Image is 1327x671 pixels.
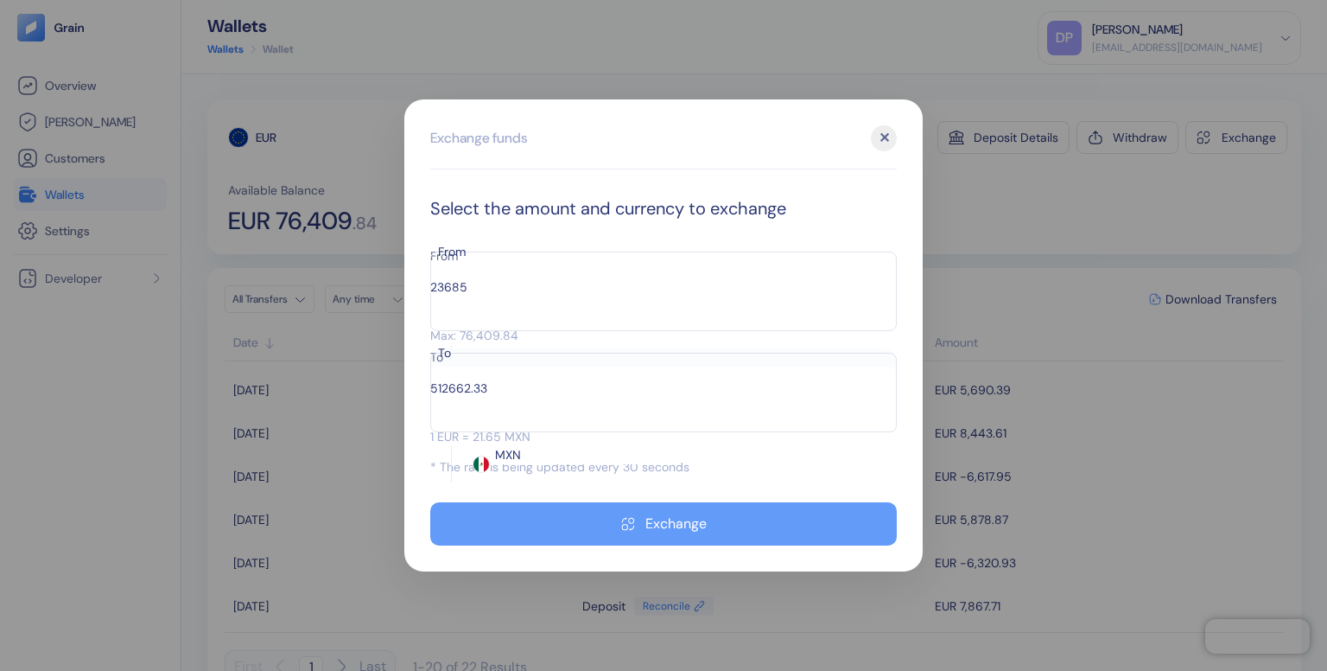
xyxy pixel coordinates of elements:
button: Exchange [430,502,897,546]
div: Exchange [645,517,707,531]
div: 1 EUR = 21.65 MXN [430,428,897,446]
div: Max: 76,409.84 [430,327,897,345]
label: From [430,247,897,265]
iframe: Chatra live chat [1205,619,1310,654]
div: Exchange funds [430,128,527,149]
div: ✕ [871,125,897,151]
label: To [430,348,897,367]
div: Select the amount and currency to exchange [430,195,897,221]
